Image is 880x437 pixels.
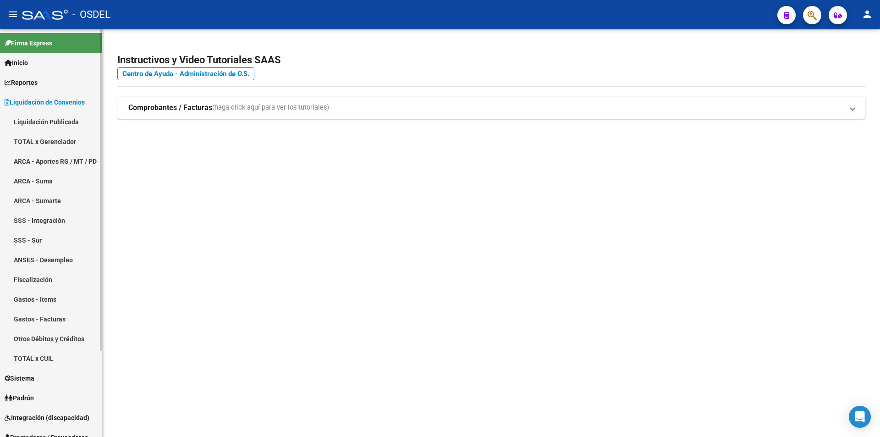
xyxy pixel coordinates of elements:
[849,406,871,428] div: Open Intercom Messenger
[862,9,873,20] mat-icon: person
[117,51,865,69] h2: Instructivos y Video Tutoriales SAAS
[117,97,865,119] mat-expansion-panel-header: Comprobantes / Facturas(haga click aquí para ver los tutoriales)
[5,97,85,107] span: Liquidación de Convenios
[5,373,34,383] span: Sistema
[212,103,329,113] span: (haga click aquí para ver los tutoriales)
[128,103,212,113] strong: Comprobantes / Facturas
[5,58,28,68] span: Inicio
[5,393,34,403] span: Padrón
[7,9,18,20] mat-icon: menu
[5,38,52,48] span: Firma Express
[72,5,110,25] span: - OSDEL
[5,413,89,423] span: Integración (discapacidad)
[5,77,38,88] span: Reportes
[117,67,254,80] a: Centro de Ayuda - Administración de O.S.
